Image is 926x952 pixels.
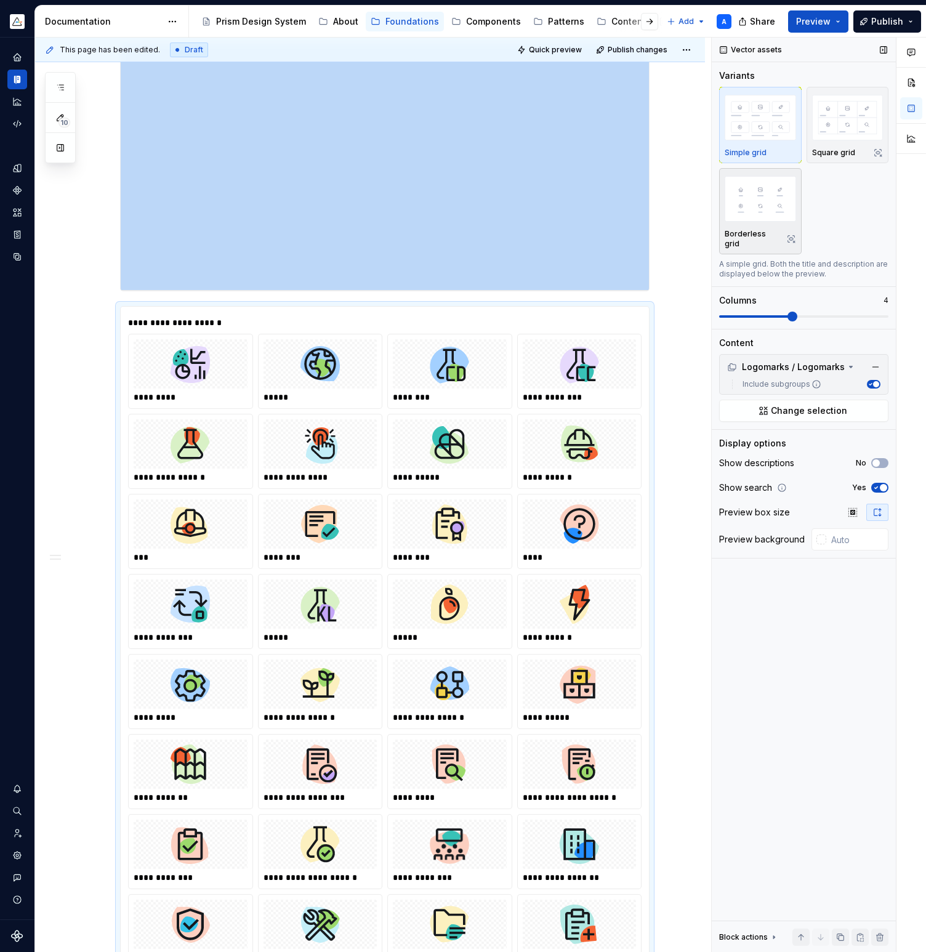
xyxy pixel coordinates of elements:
a: Foundations [366,12,444,31]
button: placeholderBorderless grid [719,168,802,254]
div: Patterns [548,15,584,28]
div: Page tree [196,9,661,34]
button: Publish [853,10,921,33]
a: Content [592,12,651,31]
div: Columns [719,294,757,307]
a: Patterns [528,12,589,31]
span: Change selection [771,405,847,417]
div: Logomarks / Logomarks [727,361,845,373]
span: Add [678,17,694,26]
a: Prism Design System [196,12,311,31]
p: Borderless grid [725,229,781,249]
span: Publish changes [608,45,667,55]
button: Change selection [719,400,888,422]
div: Show search [719,482,772,494]
a: Storybook stories [7,225,27,244]
a: About [313,12,363,31]
a: Settings [7,845,27,865]
button: Preview [788,10,848,33]
a: Design tokens [7,158,27,178]
span: Draft [185,45,203,55]
svg: Supernova Logo [11,930,23,942]
label: Yes [852,483,866,493]
button: Quick preview [513,41,587,58]
span: Quick preview [529,45,582,55]
button: placeholderSquare grid [807,87,889,163]
label: Include subgroups [738,379,821,389]
div: Content [719,337,754,349]
button: placeholderSimple grid [719,87,802,163]
input: Auto [826,528,888,551]
a: Home [7,47,27,67]
button: Notifications [7,779,27,799]
div: Prism Design System [216,15,306,28]
a: Analytics [7,92,27,111]
img: placeholder [725,95,796,140]
span: This page has been edited. [60,45,160,55]
div: Block actions [719,932,768,942]
a: Components [7,180,27,200]
button: Add [663,13,709,30]
button: Search ⌘K [7,801,27,821]
div: Content [611,15,646,28]
a: Data sources [7,247,27,267]
div: Preview box size [719,506,790,518]
label: No [856,458,866,468]
img: placeholder [812,95,884,140]
div: Show descriptions [719,457,794,469]
div: Block actions [719,929,779,946]
div: Documentation [45,15,161,28]
div: Preview background [719,533,805,546]
div: Display options [719,437,786,450]
div: A [722,17,727,26]
a: Assets [7,203,27,222]
p: Simple grid [725,148,767,158]
button: Share [732,10,783,33]
p: Square grid [812,148,855,158]
span: 10 [58,118,70,127]
span: Share [750,15,775,28]
span: Publish [871,15,903,28]
a: Invite team [7,823,27,843]
div: Foundations [385,15,439,28]
a: Documentation [7,70,27,89]
img: placeholder [725,176,796,221]
button: Publish changes [592,41,673,58]
button: Contact support [7,868,27,887]
a: Code automation [7,114,27,134]
div: Logomarks / Logomarks [722,357,885,377]
span: Preview [796,15,831,28]
img: 933d721a-f27f-49e1-b294-5bdbb476d662.png [10,14,25,29]
p: 4 [884,296,888,305]
div: Components [466,15,521,28]
div: About [333,15,358,28]
div: A simple grid. Both the title and description are displayed below the preview. [719,259,888,279]
a: Components [446,12,526,31]
div: Variants [719,70,755,82]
